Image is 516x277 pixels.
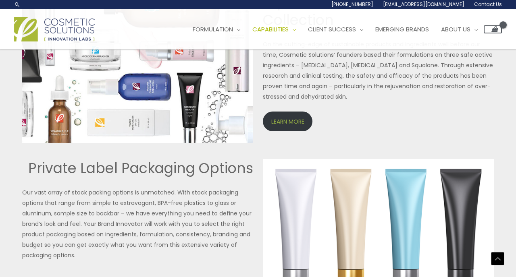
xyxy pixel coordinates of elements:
[14,17,95,41] img: Cosmetic Solutions Logo
[14,1,21,8] a: Search icon link
[484,25,502,33] a: View Shopping Cart, empty
[375,25,429,33] span: Emerging Brands
[246,17,302,41] a: Capabilities
[308,25,356,33] span: Client Success
[22,159,253,178] h2: Private Label Packaging Options
[474,1,502,8] span: Contact Us
[441,25,470,33] span: About Us
[263,39,494,102] p: On the cutting-edge of sustainable products and ingredients well before our time, Cosmetic Soluti...
[22,187,253,260] p: Our vast array of stock packing options is unmatched. With stock packaging options that range fro...
[435,17,484,41] a: About Us
[263,112,312,131] a: LEARN MORE
[181,17,502,41] nav: Site Navigation
[302,17,369,41] a: Client Success
[252,25,289,33] span: Capabilities
[193,25,233,33] span: Formulation
[383,1,464,8] span: [EMAIL_ADDRESS][DOMAIN_NAME]
[331,1,373,8] span: [PHONE_NUMBER]
[369,17,435,41] a: Emerging Brands
[187,17,246,41] a: Formulation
